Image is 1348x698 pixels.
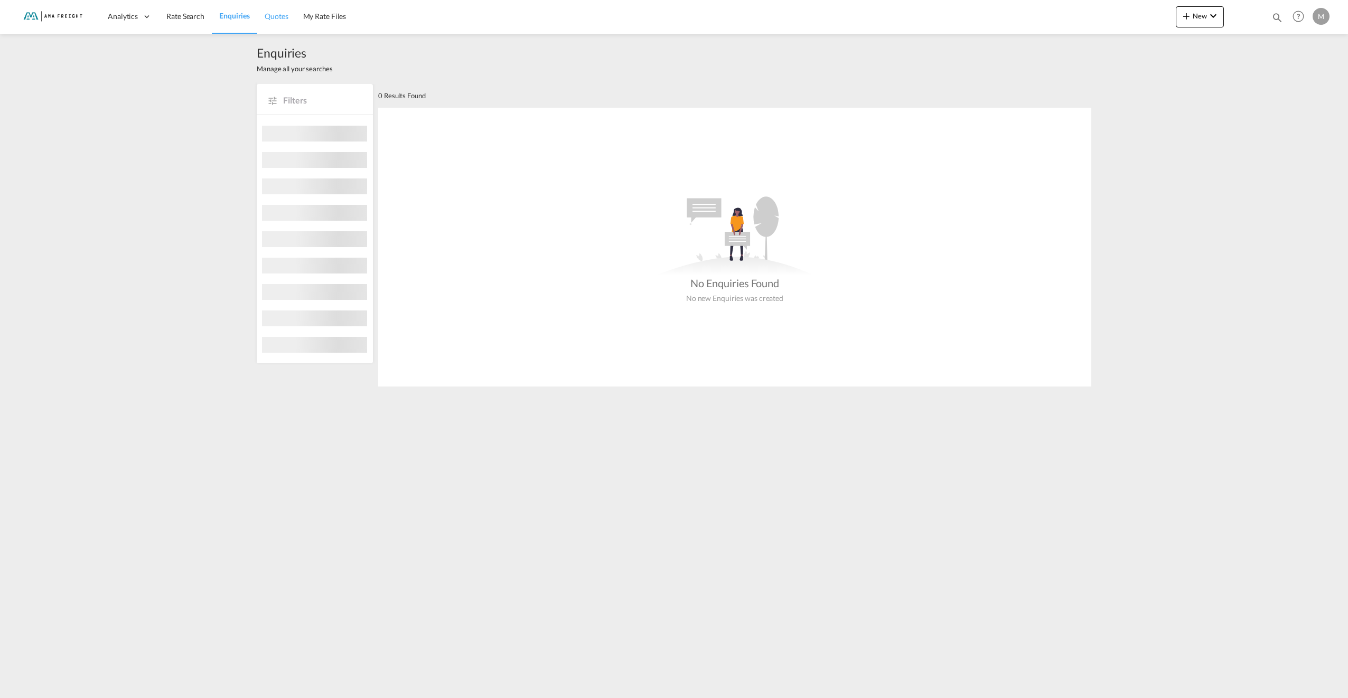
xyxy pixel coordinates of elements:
span: New [1180,12,1220,20]
span: My Rate Files [303,12,347,21]
img: f843cad07f0a11efa29f0335918cc2fb.png [16,5,87,29]
div: M [1313,8,1330,25]
md-icon: icon-plus 400-fg [1180,10,1193,22]
span: Rate Search [166,12,204,21]
span: Quotes [265,12,288,21]
md-icon: icon-magnify [1271,12,1283,23]
div: No new Enquiries was created [686,290,783,304]
md-icon: assets/icons/custom/empty_quotes.svg [656,196,814,276]
div: 0 Results Found [378,84,426,107]
div: Help [1289,7,1313,26]
span: Manage all your searches [257,64,333,73]
span: Help [1289,7,1307,25]
span: Enquiries [219,11,250,20]
span: Analytics [108,11,138,22]
span: Enquiries [257,44,333,61]
div: icon-magnify [1271,12,1283,27]
md-icon: icon-chevron-down [1207,10,1220,22]
button: icon-plus 400-fgNewicon-chevron-down [1176,6,1224,27]
div: No Enquiries Found [690,276,779,290]
span: Filters [283,95,362,106]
